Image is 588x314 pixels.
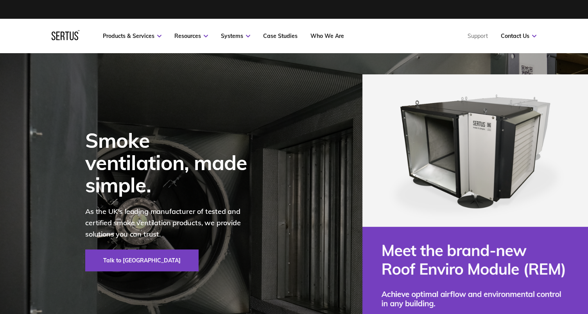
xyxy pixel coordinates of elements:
[468,32,488,39] a: Support
[85,129,257,196] div: Smoke ventilation, made simple.
[310,32,344,39] a: Who We Are
[85,206,257,240] p: As the UK's leading manufacturer of tested and certified smoke ventilation products, we provide s...
[221,32,250,39] a: Systems
[501,32,536,39] a: Contact Us
[85,249,199,271] a: Talk to [GEOGRAPHIC_DATA]
[174,32,208,39] a: Resources
[103,32,161,39] a: Products & Services
[263,32,298,39] a: Case Studies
